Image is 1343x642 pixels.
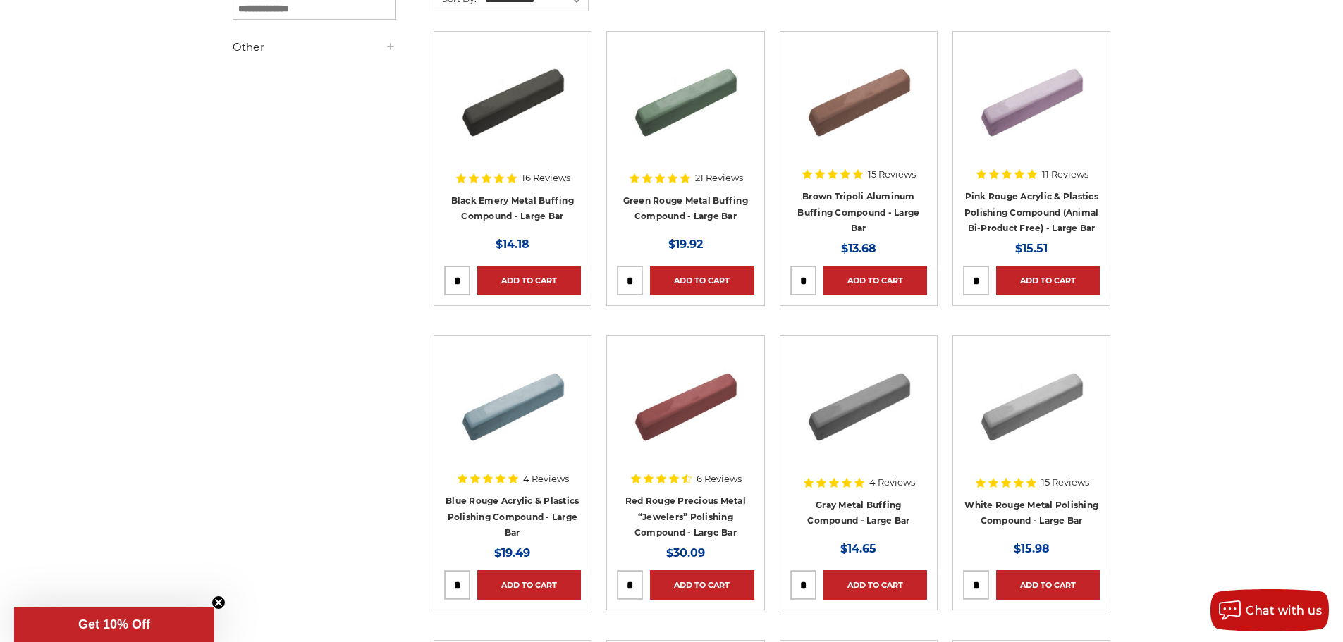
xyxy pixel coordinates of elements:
a: Add to Cart [650,266,754,295]
a: Green Rouge Metal Buffing Compound - Large Bar [623,195,748,222]
span: 15 Reviews [868,170,916,179]
a: White Rouge Buffing Compound [963,346,1100,483]
a: Add to Cart [477,266,581,295]
span: 16 Reviews [522,173,570,183]
a: Red Rouge Jewelers Buffing Compound [617,346,754,483]
button: Close teaser [211,595,226,610]
span: 6 Reviews [697,474,742,483]
a: Blue rouge polishing compound [444,346,581,483]
a: Add to Cart [996,266,1100,295]
a: Quick view [810,84,907,112]
a: Pink Rouge Acrylic & Plastics Polishing Compound (Animal Bi-Product Free) - Large Bar [964,191,1099,233]
span: Get 10% Off [78,617,150,631]
span: $19.92 [668,237,703,251]
span: $14.18 [496,237,529,251]
a: Quick view [637,84,734,112]
img: Green Rouge Aluminum Buffing Compound [629,42,742,154]
div: Get 10% OffClose teaser [14,607,214,642]
a: Blue Rouge Acrylic & Plastics Polishing Compound - Large Bar [446,495,579,538]
a: Brown Tripoli Aluminum Buffing Compound [790,42,927,178]
button: Chat with us [1210,589,1329,631]
a: Gray Metal Buffing Compound - Large Bar [807,500,909,526]
a: Add to Cart [650,570,754,600]
span: Chat with us [1246,604,1322,617]
a: Pink Plastic Polishing Compound [963,42,1100,178]
span: 11 Reviews [1042,170,1088,179]
a: Red Rouge Precious Metal “Jewelers” Polishing Compound - Large Bar [625,495,746,538]
span: 15 Reviews [1041,478,1089,487]
a: Quick view [637,388,734,416]
a: Add to Cart [823,266,927,295]
a: Black Emery Metal Buffing Compound - Large Bar [451,195,574,222]
img: Red Rouge Jewelers Buffing Compound [629,346,742,459]
img: Pink Plastic Polishing Compound [975,42,1088,154]
a: Add to Cart [823,570,927,600]
span: 21 Reviews [695,173,743,183]
span: $30.09 [666,546,705,560]
a: Green Rouge Aluminum Buffing Compound [617,42,754,178]
img: Blue rouge polishing compound [456,346,569,459]
a: Quick view [464,84,561,112]
a: Gray Buffing Compound [790,346,927,483]
a: Quick view [464,388,561,416]
span: $15.51 [1015,242,1048,255]
a: White Rouge Metal Polishing Compound - Large Bar [964,500,1098,526]
a: Brown Tripoli Aluminum Buffing Compound - Large Bar [797,191,919,233]
a: Quick view [983,388,1080,416]
a: Quick view [983,84,1080,112]
h5: Other [233,39,396,56]
span: 4 Reviews [523,474,569,483]
img: White Rouge Buffing Compound [975,346,1088,459]
span: 4 Reviews [869,478,915,487]
span: $13.68 [841,242,876,255]
a: Black Stainless Steel Buffing Compound [444,42,581,178]
a: Add to Cart [477,570,581,600]
span: $14.65 [840,542,876,555]
img: Gray Buffing Compound [802,346,915,459]
img: Black Stainless Steel Buffing Compound [456,42,569,154]
a: Add to Cart [996,570,1100,600]
img: Brown Tripoli Aluminum Buffing Compound [802,42,915,154]
span: $15.98 [1014,542,1050,555]
a: Quick view [810,388,907,416]
span: $19.49 [494,546,530,560]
